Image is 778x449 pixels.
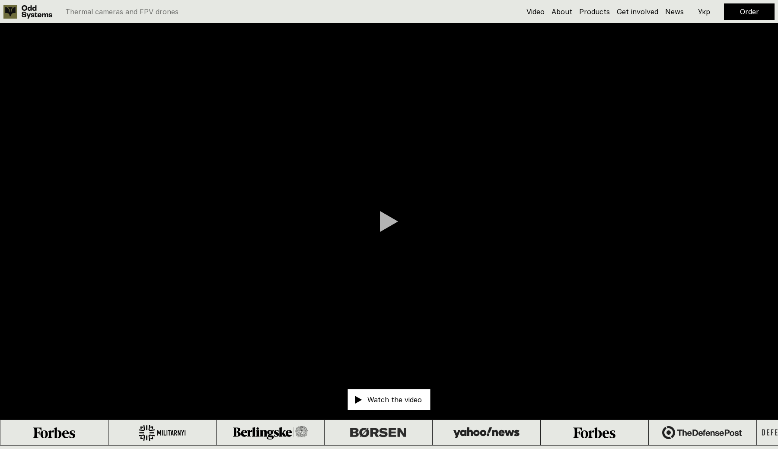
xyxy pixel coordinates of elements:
a: Order [740,7,759,16]
a: Products [579,7,610,16]
p: Watch the video [367,396,422,403]
a: Video [526,7,545,16]
a: Get involved [617,7,658,16]
p: Укр [698,8,710,15]
a: About [552,7,572,16]
p: Thermal cameras and FPV drones [65,8,179,15]
a: News [665,7,684,16]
